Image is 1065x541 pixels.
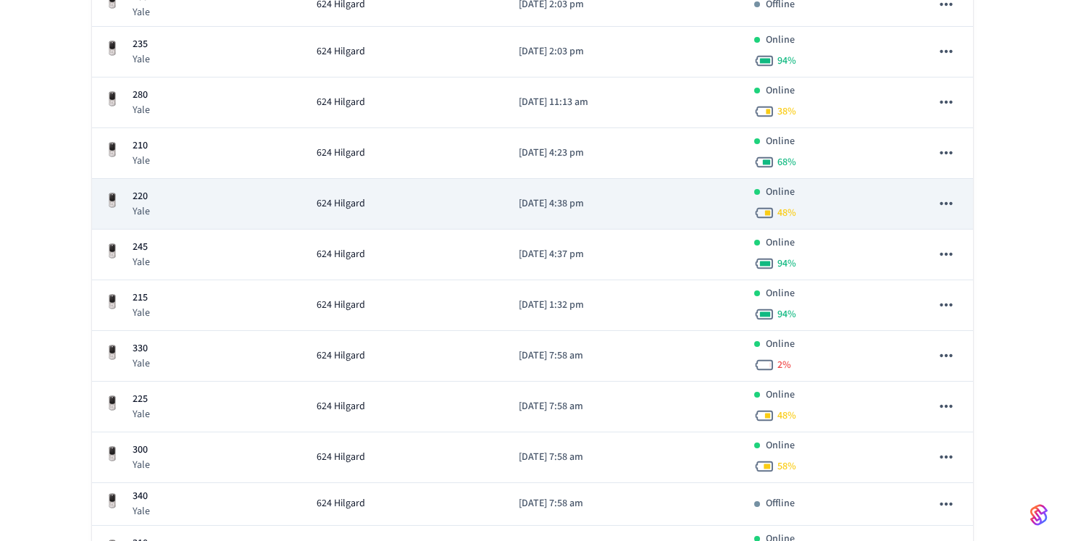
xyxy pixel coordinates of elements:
[317,399,365,414] span: 624 Hilgard
[317,348,365,364] span: 624 Hilgard
[777,104,796,119] span: 38 %
[519,298,730,313] p: [DATE] 1:32 pm
[777,155,796,169] span: 68 %
[766,185,795,200] p: Online
[519,44,730,59] p: [DATE] 2:03 pm
[317,450,365,465] span: 624 Hilgard
[133,240,150,255] p: 245
[133,154,150,168] p: Yale
[104,492,121,510] img: Yale Assure Touchscreen Wifi Smart Lock, Satin Nickel, Front
[133,88,150,103] p: 280
[766,235,795,251] p: Online
[133,138,150,154] p: 210
[317,196,365,211] span: 624 Hilgard
[133,37,150,52] p: 235
[519,348,730,364] p: [DATE] 7:58 am
[133,458,150,472] p: Yale
[777,408,796,423] span: 48 %
[317,95,365,110] span: 624 Hilgard
[766,438,795,453] p: Online
[317,44,365,59] span: 624 Hilgard
[104,243,121,260] img: Yale Assure Touchscreen Wifi Smart Lock, Satin Nickel, Front
[104,395,121,412] img: Yale Assure Touchscreen Wifi Smart Lock, Satin Nickel, Front
[133,443,150,458] p: 300
[777,358,791,372] span: 2 %
[133,255,150,269] p: Yale
[104,445,121,463] img: Yale Assure Touchscreen Wifi Smart Lock, Satin Nickel, Front
[519,496,730,511] p: [DATE] 7:58 am
[777,54,796,68] span: 94 %
[133,504,150,519] p: Yale
[104,344,121,361] img: Yale Assure Touchscreen Wifi Smart Lock, Satin Nickel, Front
[519,196,730,211] p: [DATE] 4:38 pm
[519,399,730,414] p: [DATE] 7:58 am
[766,337,795,352] p: Online
[133,52,150,67] p: Yale
[104,141,121,159] img: Yale Assure Touchscreen Wifi Smart Lock, Satin Nickel, Front
[317,496,365,511] span: 624 Hilgard
[777,256,796,271] span: 94 %
[777,459,796,474] span: 58 %
[104,293,121,311] img: Yale Assure Touchscreen Wifi Smart Lock, Satin Nickel, Front
[317,298,365,313] span: 624 Hilgard
[104,91,121,108] img: Yale Assure Touchscreen Wifi Smart Lock, Satin Nickel, Front
[777,206,796,220] span: 48 %
[133,341,150,356] p: 330
[766,33,795,48] p: Online
[133,489,150,504] p: 340
[519,450,730,465] p: [DATE] 7:58 am
[317,146,365,161] span: 624 Hilgard
[766,387,795,403] p: Online
[104,40,121,57] img: Yale Assure Touchscreen Wifi Smart Lock, Satin Nickel, Front
[766,286,795,301] p: Online
[133,103,150,117] p: Yale
[133,189,150,204] p: 220
[317,247,365,262] span: 624 Hilgard
[133,306,150,320] p: Yale
[133,356,150,371] p: Yale
[777,307,796,322] span: 94 %
[133,392,150,407] p: 225
[519,247,730,262] p: [DATE] 4:37 pm
[519,95,730,110] p: [DATE] 11:13 am
[133,407,150,422] p: Yale
[766,496,795,511] p: Offline
[766,134,795,149] p: Online
[133,204,150,219] p: Yale
[133,5,150,20] p: Yale
[519,146,730,161] p: [DATE] 4:23 pm
[104,192,121,209] img: Yale Assure Touchscreen Wifi Smart Lock, Satin Nickel, Front
[133,290,150,306] p: 215
[1030,503,1048,527] img: SeamLogoGradient.69752ec5.svg
[766,83,795,98] p: Online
